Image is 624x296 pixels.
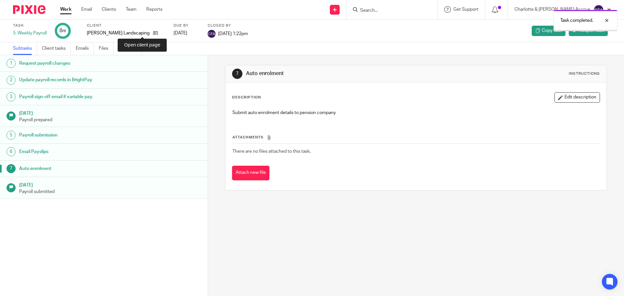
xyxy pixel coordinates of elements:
div: 3 [6,92,16,101]
small: /8 [62,29,66,33]
h1: Auto enrolment [19,164,141,174]
a: Files [99,42,113,55]
div: 5. Weekly Payroll [13,30,47,36]
h1: Email Payslips [19,147,141,157]
div: 2 [6,76,16,85]
div: 1 [6,59,16,68]
h1: Payroll submission [19,130,141,140]
img: svg%3E [208,30,215,38]
p: [PERSON_NAME] Landscaping Ltd [87,30,150,36]
div: [DATE] [174,30,200,36]
h1: Update payroll records in BrightPay [19,75,141,85]
div: 6 [6,147,16,156]
a: Client tasks [42,42,71,55]
a: Work [60,6,71,13]
a: Audit logs [147,42,172,55]
p: Payroll submitted [19,188,201,195]
div: 5 [6,131,16,140]
p: Payroll prepared [19,117,201,123]
label: Client [87,23,165,28]
h1: Auto enrolment [246,70,430,77]
button: Edit description [554,92,600,103]
span: There are no files attached to this task. [232,149,311,154]
div: 7 [232,69,242,79]
label: Closed by [208,23,248,28]
a: Notes (0) [118,42,142,55]
div: Instructions [569,71,600,76]
a: Reports [146,6,162,13]
p: Description [232,95,261,100]
span: Attachments [232,135,264,139]
a: Emails [76,42,94,55]
a: Clients [102,6,116,13]
h1: [DATE] [19,109,201,117]
p: Submit auto enrolment details to pension company [232,109,599,116]
div: 8 [59,27,66,34]
a: Team [126,6,136,13]
a: Email [81,6,92,13]
label: Due by [174,23,200,28]
label: Task [13,23,47,28]
img: Pixie [13,5,45,14]
h1: Request payroll changes [19,58,141,68]
p: Task completed. [560,17,593,24]
img: svg%3E [593,5,604,15]
a: Subtasks [13,42,37,55]
span: [DATE] 1:22pm [218,31,248,36]
h1: [DATE] [19,180,201,188]
div: 7 [6,164,16,173]
h1: Payroll sign-off email if variable pay. [19,92,141,102]
button: Attach new file [232,166,269,180]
